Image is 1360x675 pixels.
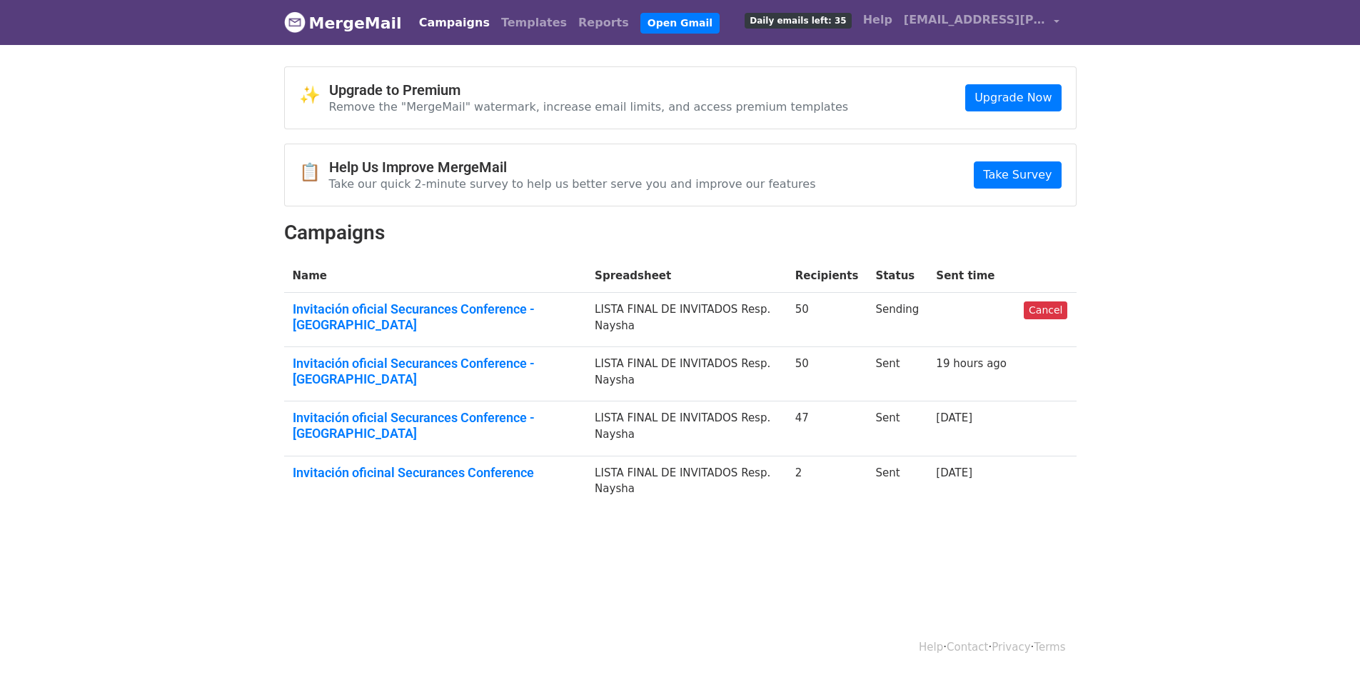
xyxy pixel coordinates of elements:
a: Invitación oficial Securances Conference - [GEOGRAPHIC_DATA] [293,301,578,332]
th: Spreadsheet [586,259,787,293]
th: Sent time [927,259,1015,293]
a: Cancel [1024,301,1067,319]
a: Templates [495,9,573,37]
a: MergeMail [284,8,402,38]
a: 19 hours ago [936,357,1007,370]
a: Privacy [992,641,1030,654]
td: LISTA FINAL DE INVITADOS Resp. Naysha [586,293,787,347]
a: Campaigns [413,9,495,37]
td: 50 [787,293,867,347]
a: Invitación oficial Securances Conference - [GEOGRAPHIC_DATA] [293,410,578,441]
td: Sent [867,456,927,506]
td: LISTA FINAL DE INVITADOS Resp. Naysha [586,456,787,506]
p: Take our quick 2-minute survey to help us better serve you and improve our features [329,176,816,191]
a: Daily emails left: 35 [739,6,857,34]
a: Invitación oficinal Securances Conference [293,465,578,481]
a: [DATE] [936,466,972,479]
a: Take Survey [974,161,1061,189]
th: Status [867,259,927,293]
a: [EMAIL_ADDRESS][PERSON_NAME][DOMAIN_NAME] [898,6,1065,39]
td: LISTA FINAL DE INVITADOS Resp. Naysha [586,401,787,456]
a: Invitación oficial Securances Conference - [GEOGRAPHIC_DATA] [293,356,578,386]
td: Sent [867,401,927,456]
a: Help [919,641,943,654]
span: 📋 [299,162,329,183]
td: 47 [787,401,867,456]
td: Sent [867,347,927,401]
td: Sending [867,293,927,347]
span: [EMAIL_ADDRESS][PERSON_NAME][DOMAIN_NAME] [904,11,1047,29]
h4: Help Us Improve MergeMail [329,159,816,176]
td: 50 [787,347,867,401]
h2: Campaigns [284,221,1077,245]
a: Open Gmail [640,13,720,34]
a: Contact [947,641,988,654]
a: Reports [573,9,635,37]
span: ✨ [299,85,329,106]
th: Recipients [787,259,867,293]
a: Help [857,6,898,34]
h4: Upgrade to Premium [329,81,849,99]
p: Remove the "MergeMail" watermark, increase email limits, and access premium templates [329,99,849,114]
span: Daily emails left: 35 [745,13,851,29]
a: [DATE] [936,411,972,424]
a: Upgrade Now [965,84,1061,111]
td: LISTA FINAL DE INVITADOS Resp. Naysha [586,347,787,401]
img: MergeMail logo [284,11,306,33]
th: Name [284,259,587,293]
td: 2 [787,456,867,506]
a: Terms [1034,641,1065,654]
